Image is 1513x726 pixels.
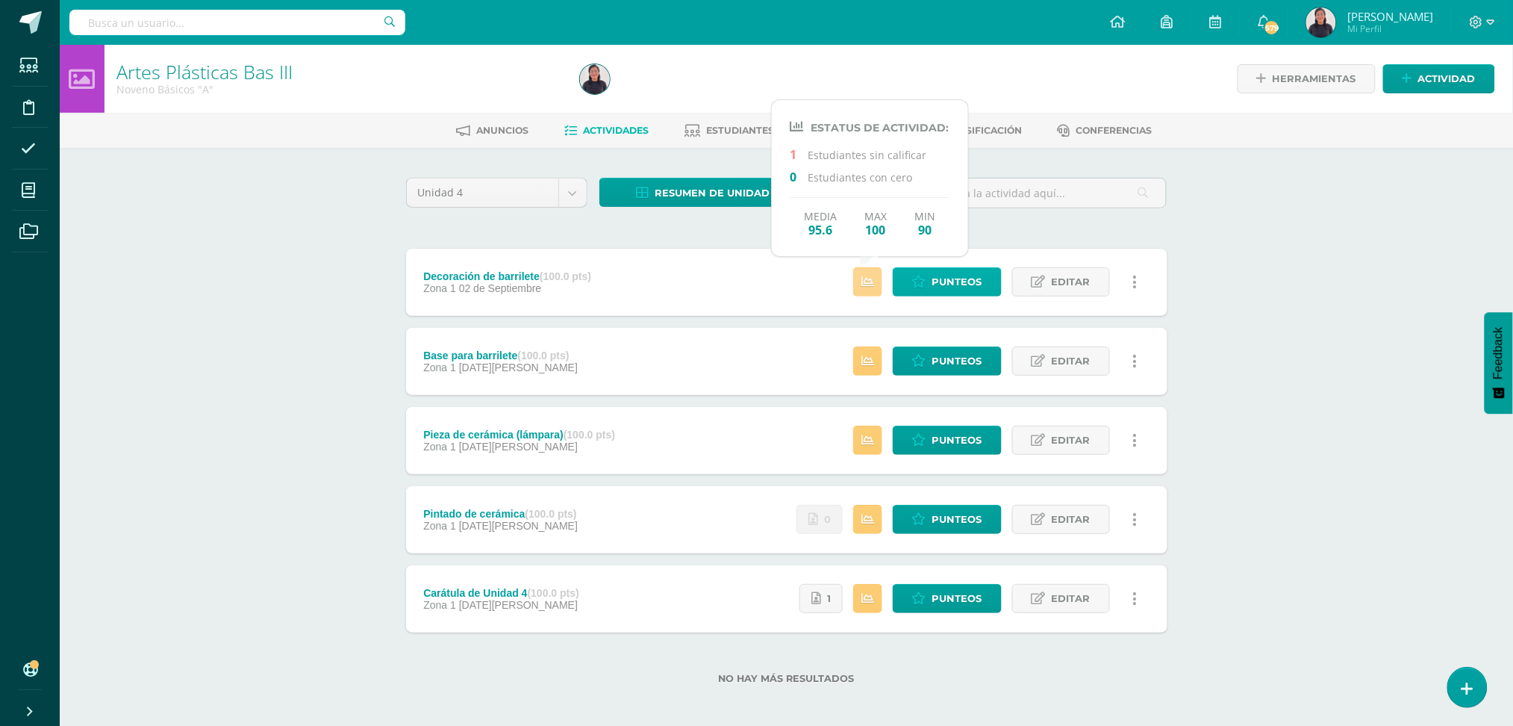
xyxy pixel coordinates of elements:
[459,362,578,373] span: [DATE][PERSON_NAME]
[824,506,831,533] span: 0
[423,350,578,362] div: Base para barrilete
[564,429,615,441] strong: (100.0 pts)
[932,426,982,454] span: Punteos
[423,508,578,520] div: Pintado de cerámica
[423,270,591,282] div: Decoración de barrilete
[116,61,562,82] h1: Artes Plásticas Bas III
[423,441,456,453] span: Zona 1
[423,282,456,294] span: Zona 1
[893,347,1002,376] a: Punteos
[790,146,949,162] p: Estudiantes sin calificar
[1264,19,1280,36] span: 579
[684,119,774,143] a: Estudiantes
[1052,347,1091,375] span: Editar
[423,587,579,599] div: Carátula de Unidad 4
[1492,327,1506,379] span: Feedback
[804,223,837,237] span: 95.6
[476,125,528,136] span: Anuncios
[1485,312,1513,414] button: Feedback - Mostrar encuesta
[893,505,1002,534] a: Punteos
[1238,64,1376,93] a: Herramientas
[423,520,456,532] span: Zona 1
[517,350,569,362] strong: (100.0 pts)
[1306,7,1336,37] img: 67078d01e56025b9630a76423ab6604b.png
[914,210,935,237] div: Min
[528,587,579,599] strong: (100.0 pts)
[1052,268,1091,296] span: Editar
[456,119,528,143] a: Anuncios
[864,223,887,237] span: 100
[580,64,610,94] img: 67078d01e56025b9630a76423ab6604b.png
[655,179,770,207] span: Resumen de unidad
[564,119,649,143] a: Actividades
[864,210,887,237] div: Max
[459,599,578,611] span: [DATE][PERSON_NAME]
[790,120,949,134] h4: Estatus de Actividad:
[790,169,808,184] span: 0
[459,282,542,294] span: 02 de Septiembre
[790,169,949,184] p: Estudiantes con cero
[423,429,615,441] div: Pieza de cerámica (lámpara)
[790,146,808,161] span: 1
[69,10,405,35] input: Busca un usuario...
[1076,125,1152,136] span: Conferencias
[418,179,547,207] span: Unidad 4
[893,426,1002,455] a: Punteos
[938,119,1022,143] a: Dosificación
[423,362,456,373] span: Zona 1
[423,599,456,611] span: Zona 1
[525,508,577,520] strong: (100.0 pts)
[583,125,649,136] span: Actividades
[893,584,1002,613] a: Punteos
[407,179,587,207] a: Unidad 4
[1052,506,1091,533] span: Editar
[1052,426,1091,454] span: Editar
[827,585,831,612] span: 1
[1273,65,1356,93] span: Herramientas
[1418,65,1476,93] span: Actividad
[932,347,982,375] span: Punteos
[406,673,1167,684] label: No hay más resultados
[1052,585,1091,612] span: Editar
[459,520,578,532] span: [DATE][PERSON_NAME]
[922,179,1166,208] input: Busca la actividad aquí...
[804,210,837,237] div: Media
[1347,9,1433,24] span: [PERSON_NAME]
[932,585,982,612] span: Punteos
[932,506,982,533] span: Punteos
[796,505,843,534] a: No se han realizado entregas
[1058,119,1152,143] a: Conferencias
[932,268,982,296] span: Punteos
[540,270,591,282] strong: (100.0 pts)
[799,584,843,613] a: 1
[951,125,1022,136] span: Dosificación
[893,267,1002,297] a: Punteos
[116,82,562,96] div: Noveno Básicos 'A'
[1383,64,1495,93] a: Actividad
[1347,22,1433,35] span: Mi Perfil
[116,59,293,84] a: Artes Plásticas Bas III
[914,223,935,237] span: 90
[706,125,774,136] span: Estudiantes
[599,178,808,207] a: Resumen de unidad
[459,441,578,453] span: [DATE][PERSON_NAME]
